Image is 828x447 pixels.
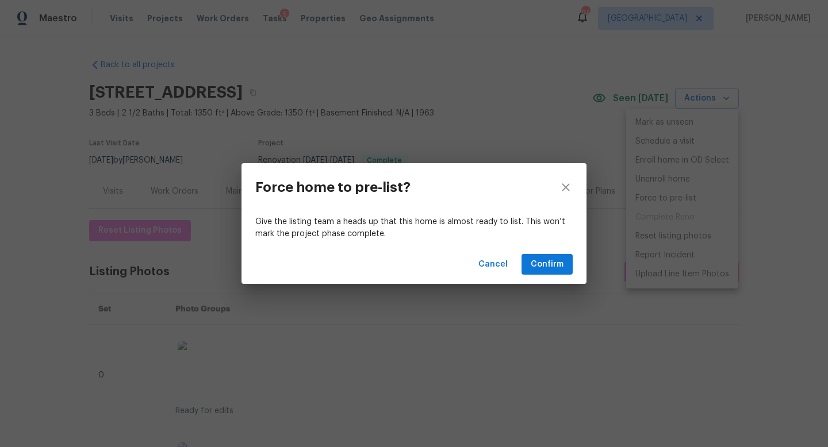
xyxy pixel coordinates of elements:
[545,163,586,211] button: close
[255,179,411,195] h3: Force home to pre-list?
[531,257,563,272] span: Confirm
[522,254,573,275] button: Confirm
[255,216,573,240] p: Give the listing team a heads up that this home is almost ready to list. This won’t mark the proj...
[478,257,508,272] span: Cancel
[474,254,512,275] button: Cancel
